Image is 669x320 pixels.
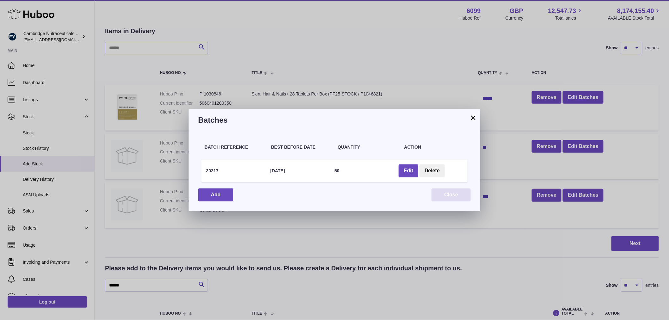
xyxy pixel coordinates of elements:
[334,168,340,174] h4: 50
[206,168,218,174] h4: 30217
[338,144,398,150] h4: Quantity
[420,164,445,177] button: Delete
[198,188,233,201] button: Add
[432,188,471,201] button: Close
[198,115,471,125] h3: Batches
[399,164,418,177] button: Edit
[470,114,477,121] button: ×
[404,144,465,150] h4: Action
[271,144,332,150] h4: Best Before Date
[270,168,285,174] h4: [DATE]
[205,144,265,150] h4: Batch Reference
